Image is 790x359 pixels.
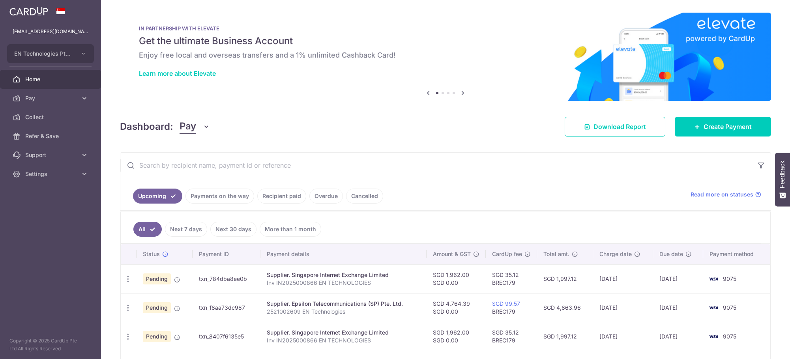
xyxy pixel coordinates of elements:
[260,244,427,264] th: Payment details
[486,322,537,351] td: SGD 35.12 BREC179
[659,250,683,258] span: Due date
[210,222,256,237] a: Next 30 days
[13,28,88,36] p: [EMAIL_ADDRESS][DOMAIN_NAME]
[309,189,343,204] a: Overdue
[427,293,486,322] td: SGD 4,764.39 SGD 0.00
[193,244,260,264] th: Payment ID
[7,44,94,63] button: EN Technologies Pte Ltd
[267,337,420,344] p: Inv IN2025000866 EN TECHNOLOGIES
[267,308,420,316] p: 2521002609 EN Technologies
[537,264,593,293] td: SGD 1,997.12
[537,293,593,322] td: SGD 4,863.96
[653,322,703,351] td: [DATE]
[143,302,171,313] span: Pending
[139,35,752,47] h5: Get the ultimate Business Account
[25,75,77,83] span: Home
[675,117,771,136] a: Create Payment
[185,189,254,204] a: Payments on the way
[775,153,790,206] button: Feedback - Show survey
[139,25,752,32] p: IN PARTNERSHIP WITH ELEVATE
[543,250,569,258] span: Total amt.
[706,303,721,312] img: Bank Card
[492,250,522,258] span: CardUp fee
[706,274,721,284] img: Bank Card
[133,222,162,237] a: All
[267,279,420,287] p: Inv IN2025000866 EN TECHNOLOGIES
[180,119,196,134] span: Pay
[703,244,770,264] th: Payment method
[346,189,383,204] a: Cancelled
[653,293,703,322] td: [DATE]
[193,322,260,351] td: txn_8407f6135e5
[139,50,752,60] h6: Enjoy free local and overseas transfers and a 1% unlimited Cashback Card!
[779,161,786,188] span: Feedback
[593,264,653,293] td: [DATE]
[593,122,646,131] span: Download Report
[120,120,173,134] h4: Dashboard:
[706,332,721,341] img: Bank Card
[9,6,48,16] img: CardUp
[593,293,653,322] td: [DATE]
[267,271,420,279] div: Supplier. Singapore Internet Exchange Limited
[25,132,77,140] span: Refer & Save
[537,322,593,351] td: SGD 1,997.12
[193,264,260,293] td: txn_784dba8ee0b
[723,275,736,282] span: 9075
[25,113,77,121] span: Collect
[120,13,771,101] img: Renovation banner
[691,191,753,198] span: Read more on statuses
[120,153,752,178] input: Search by recipient name, payment id or reference
[723,333,736,340] span: 9075
[267,329,420,337] div: Supplier. Singapore Internet Exchange Limited
[427,264,486,293] td: SGD 1,962.00 SGD 0.00
[704,122,752,131] span: Create Payment
[165,222,207,237] a: Next 7 days
[25,151,77,159] span: Support
[723,304,736,311] span: 9075
[486,293,537,322] td: BREC179
[565,117,665,136] a: Download Report
[143,331,171,342] span: Pending
[267,300,420,308] div: Supplier. Epsilon Telecommunications (SP) Pte. Ltd.
[486,264,537,293] td: SGD 35.12 BREC179
[143,273,171,284] span: Pending
[143,250,160,258] span: Status
[25,170,77,178] span: Settings
[653,264,703,293] td: [DATE]
[25,94,77,102] span: Pay
[193,293,260,322] td: txn_f8aa73dc987
[260,222,321,237] a: More than 1 month
[691,191,761,198] a: Read more on statuses
[14,50,73,58] span: EN Technologies Pte Ltd
[593,322,653,351] td: [DATE]
[492,300,520,307] a: SGD 99.57
[427,322,486,351] td: SGD 1,962.00 SGD 0.00
[257,189,306,204] a: Recipient paid
[133,189,182,204] a: Upcoming
[599,250,632,258] span: Charge date
[180,119,210,134] button: Pay
[139,69,216,77] a: Learn more about Elevate
[433,250,471,258] span: Amount & GST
